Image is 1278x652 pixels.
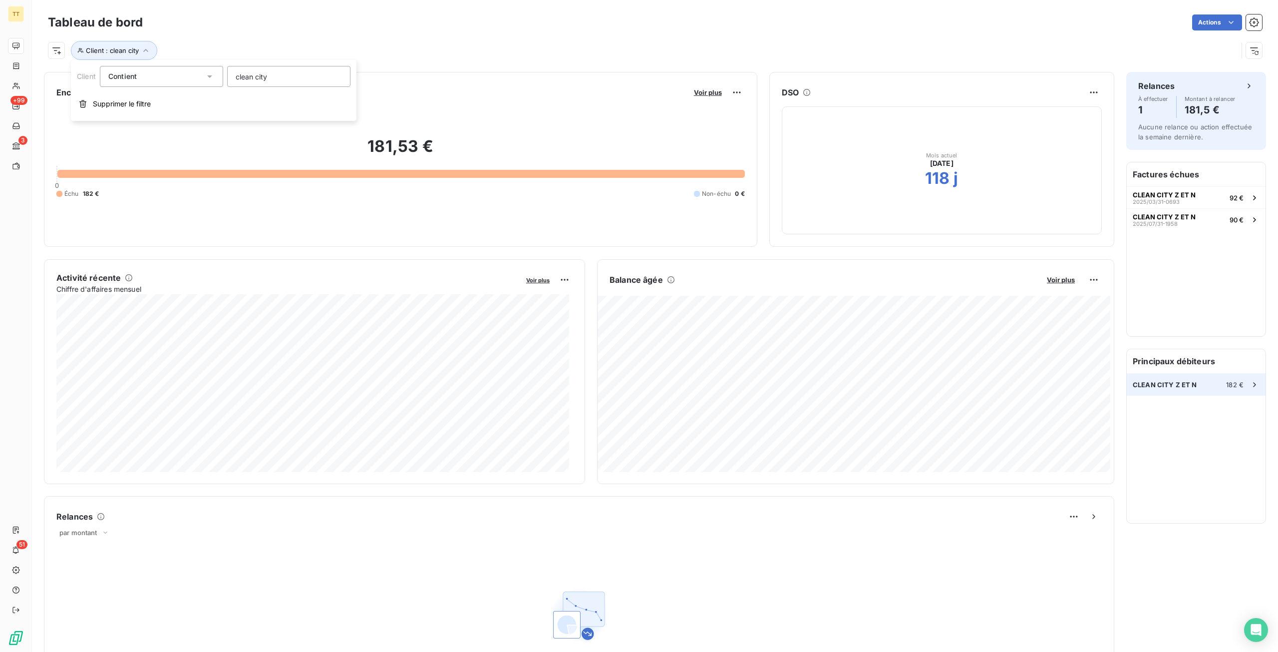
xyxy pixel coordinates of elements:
[1185,96,1236,102] span: Montant à relancer
[77,72,96,80] span: Client
[1047,276,1075,284] span: Voir plus
[1127,186,1266,208] button: CLEAN CITY Z ET N2025/03/31-069392 €
[702,189,731,198] span: Non-échu
[108,72,137,80] span: Contient
[71,41,157,60] button: Client : clean city
[1133,213,1196,221] span: CLEAN CITY Z ET N
[526,277,550,284] span: Voir plus
[1138,102,1168,118] h4: 1
[1192,14,1242,30] button: Actions
[1185,102,1236,118] h4: 181,5 €
[1044,275,1078,284] button: Voir plus
[1127,162,1266,186] h6: Factures échues
[55,181,59,189] span: 0
[227,66,350,87] input: placeholder
[48,13,143,31] h3: Tableau de bord
[1133,221,1178,227] span: 2025/07/31-1958
[56,136,745,166] h2: 181,53 €
[926,152,958,158] span: Mois actuel
[1230,216,1244,224] span: 90 €
[71,93,356,115] button: Supprimer le filtre
[1133,191,1196,199] span: CLEAN CITY Z ET N
[1138,80,1175,92] h6: Relances
[691,88,725,97] button: Voir plus
[954,168,958,188] h2: j
[56,511,93,523] h6: Relances
[16,540,27,549] span: 51
[93,99,151,109] span: Supprimer le filtre
[694,88,722,96] span: Voir plus
[59,529,97,537] span: par montant
[1244,618,1268,642] div: Open Intercom Messenger
[735,189,744,198] span: 0 €
[782,86,799,98] h6: DSO
[86,46,139,54] span: Client : clean city
[8,630,24,646] img: Logo LeanPay
[930,158,954,168] span: [DATE]
[18,136,27,145] span: 3
[1138,96,1168,102] span: À effectuer
[1127,208,1266,230] button: CLEAN CITY Z ET N2025/07/31-195890 €
[610,274,663,286] h6: Balance âgée
[64,189,79,198] span: Échu
[56,284,519,294] span: Chiffre d'affaires mensuel
[8,6,24,22] div: TT
[925,168,950,188] h2: 118
[56,86,113,98] h6: Encours client
[1138,123,1252,141] span: Aucune relance ou action effectuée la semaine dernière.
[10,96,27,105] span: +99
[547,584,611,648] img: Empty state
[1127,349,1266,373] h6: Principaux débiteurs
[1133,199,1180,205] span: 2025/03/31-0693
[56,272,121,284] h6: Activité récente
[83,189,99,198] span: 182 €
[1133,381,1197,389] span: CLEAN CITY Z ET N
[1230,194,1244,202] span: 92 €
[523,275,553,284] button: Voir plus
[1226,381,1244,389] span: 182 €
